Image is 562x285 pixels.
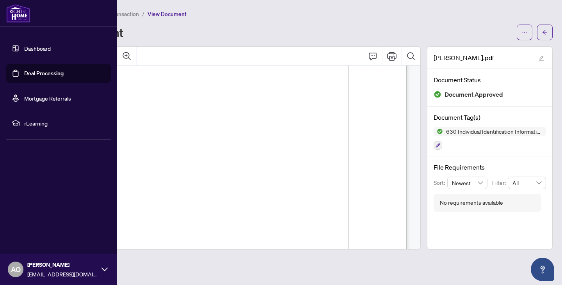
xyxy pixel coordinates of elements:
h4: Document Status [434,75,546,85]
li: / [142,9,144,18]
span: [PERSON_NAME].pdf [434,53,494,62]
h4: Document Tag(s) [434,113,546,122]
button: Open asap [531,258,554,281]
span: All [512,177,541,189]
span: Document Approved [445,89,503,100]
span: Newest [452,177,483,189]
span: View Transaction [97,11,139,18]
a: Deal Processing [24,70,64,77]
img: logo [6,4,30,23]
div: No requirements available [440,198,503,207]
h4: File Requirements [434,163,546,172]
span: [PERSON_NAME] [27,260,98,269]
img: Status Icon [434,127,443,136]
p: Sort: [434,179,447,187]
span: edit [539,55,544,61]
span: arrow-left [542,30,548,35]
span: rLearning [24,119,105,127]
span: 630 Individual Identification Information Record [443,129,546,134]
span: View Document [148,11,187,18]
img: Document Status [434,90,441,98]
span: AO [11,264,21,275]
a: Mortgage Referrals [24,95,71,102]
span: [EMAIL_ADDRESS][DOMAIN_NAME] [27,270,98,278]
a: Dashboard [24,45,51,52]
p: Filter: [492,179,508,187]
span: ellipsis [522,30,527,35]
